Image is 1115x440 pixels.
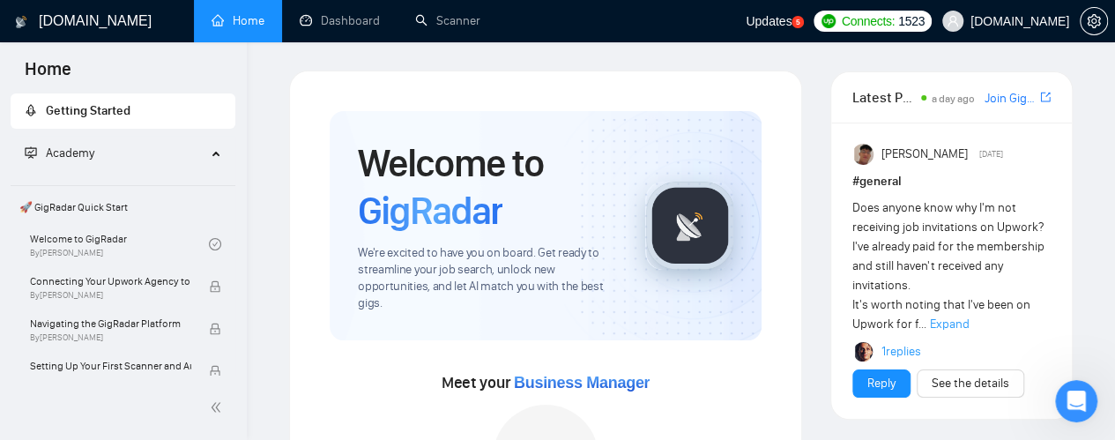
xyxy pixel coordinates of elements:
[932,374,1009,393] a: See the details
[985,89,1037,108] a: Join GigRadar Slack Community
[358,245,617,312] span: We're excited to have you on board. Get ready to streamline your job search, unlock new opportuni...
[30,315,191,332] span: Navigating the GigRadar Platform
[25,104,37,116] span: rocket
[1055,380,1097,422] iframe: Intercom live chat
[30,332,191,343] span: By [PERSON_NAME]
[898,11,925,31] span: 1523
[30,225,209,264] a: Welcome to GigRadarBy[PERSON_NAME]
[30,272,191,290] span: Connecting Your Upwork Agency to GigRadar
[932,93,975,105] span: a day ago
[978,146,1002,162] span: [DATE]
[852,172,1051,191] h1: # general
[358,187,502,235] span: GigRadar
[36,252,295,271] div: Задать вопрос
[1040,90,1051,104] span: export
[415,13,480,28] a: searchScanner
[1080,14,1108,28] a: setting
[30,290,191,301] span: By [PERSON_NAME]
[947,15,959,27] span: user
[852,369,911,398] button: Reply
[746,14,792,28] span: Updates
[11,93,235,129] li: Getting Started
[277,28,312,63] img: Profile image for Mariia
[881,343,921,361] a: 1replies
[11,56,85,93] span: Home
[209,365,221,377] span: lock
[35,34,63,62] img: logo
[165,322,188,334] span: Чат
[12,190,234,225] span: 🚀 GigRadar Quick Start
[30,322,88,334] span: Главная
[842,11,895,31] span: Connects:
[442,373,650,392] span: Meet your
[25,145,94,160] span: Academy
[917,369,1024,398] button: See the details
[212,13,264,28] a: homeHome
[210,399,227,416] span: double-left
[15,8,27,36] img: logo
[209,238,221,250] span: check-circle
[792,16,804,28] a: 5
[1081,14,1107,28] span: setting
[930,317,970,332] span: Expand
[209,323,221,335] span: lock
[1040,89,1051,106] a: export
[46,145,94,160] span: Academy
[821,14,836,28] img: upwork-logo.png
[18,237,335,286] div: Задать вопрос
[30,375,191,385] span: By [PERSON_NAME]
[646,182,734,270] img: gigradar-logo.png
[210,28,245,63] img: Profile image for Oleksandr
[235,278,353,348] button: Помощь
[854,144,875,165] img: Randi Tovar
[1080,7,1108,35] button: setting
[267,322,320,334] span: Помощь
[796,19,800,26] text: 5
[852,86,916,108] span: Latest Posts from the GigRadar Community
[35,125,317,155] p: Здравствуйте! 👋
[243,28,279,63] img: Profile image for Viktor
[30,357,191,375] span: Setting Up Your First Scanner and Auto-Bidder
[209,280,221,293] span: lock
[867,374,896,393] a: Reply
[514,374,650,392] span: Business Manager
[117,278,234,348] button: Чат
[46,103,130,118] span: Getting Started
[852,200,1044,332] span: Does anyone know why I'm not receiving job invitations on Upwork? I've already paid for the membe...
[881,145,968,164] span: [PERSON_NAME]
[358,139,617,235] h1: Welcome to
[300,13,380,28] a: dashboardDashboard
[35,155,317,215] p: Чем мы можем помочь?
[25,146,37,159] span: fund-projection-screen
